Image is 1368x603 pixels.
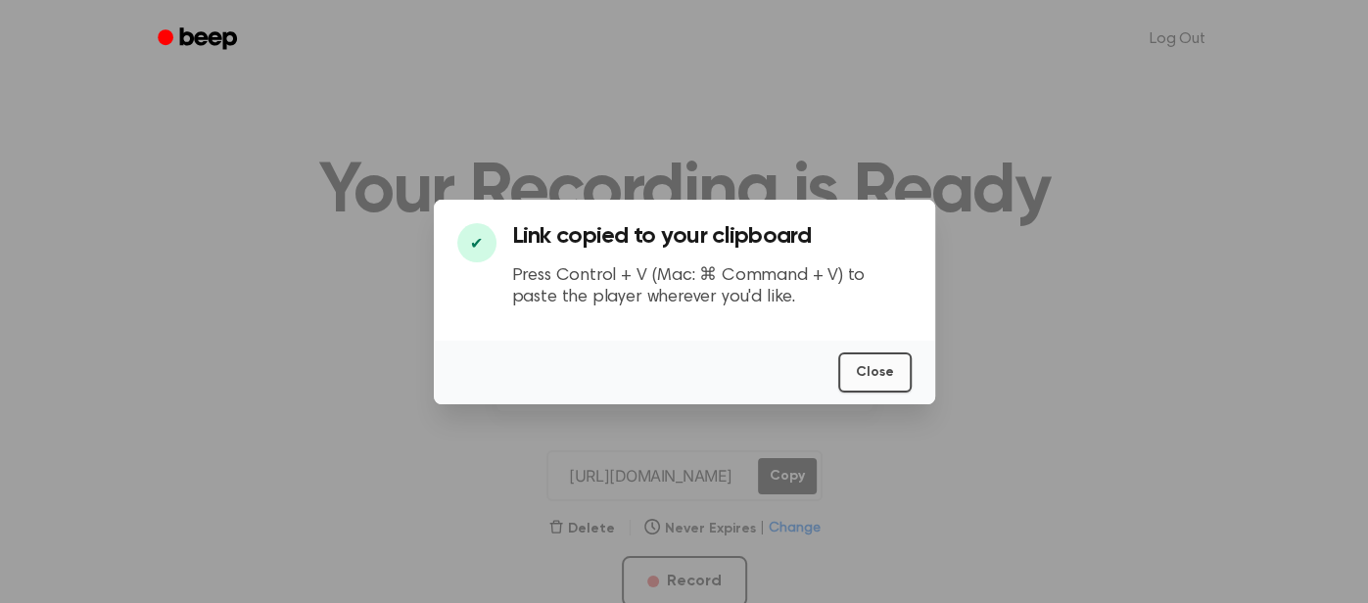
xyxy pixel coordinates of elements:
[144,21,255,59] a: Beep
[1130,16,1225,63] a: Log Out
[838,352,912,393] button: Close
[512,265,912,309] p: Press Control + V (Mac: ⌘ Command + V) to paste the player wherever you'd like.
[457,223,496,262] div: ✔
[512,223,912,250] h3: Link copied to your clipboard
